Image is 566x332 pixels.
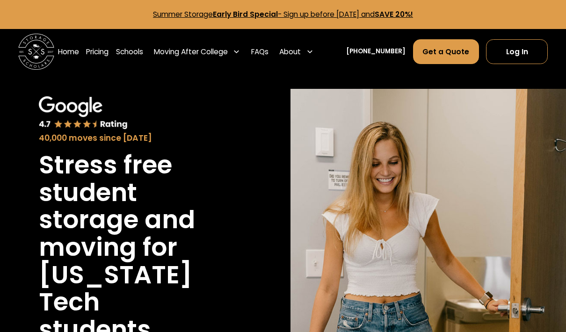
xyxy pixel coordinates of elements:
div: About [279,46,301,57]
a: Get a Quote [413,39,479,64]
a: Log In [486,39,548,64]
img: Google 4.7 star rating [39,96,128,130]
strong: SAVE 20%! [375,9,413,19]
h1: Stress free student storage and moving for [39,152,237,261]
a: [PHONE_NUMBER] [346,47,406,56]
a: Pricing [86,39,109,64]
div: Moving After College [154,46,228,57]
a: Schools [116,39,143,64]
a: Summer StorageEarly Bird Special- Sign up before [DATE] andSAVE 20%! [153,9,413,19]
div: 40,000 moves since [DATE] [39,132,237,144]
div: About [276,39,318,64]
strong: Early Bird Special [213,9,278,19]
a: FAQs [251,39,268,64]
h1: [US_STATE] Tech [39,261,237,316]
div: Moving After College [150,39,244,64]
a: Home [58,39,79,64]
a: home [18,34,55,70]
img: Storage Scholars main logo [18,34,55,70]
